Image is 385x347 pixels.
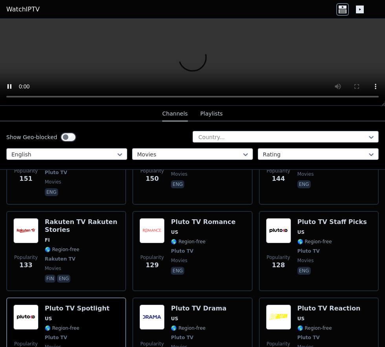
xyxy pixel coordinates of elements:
[267,341,290,347] span: Popularity
[45,305,110,312] h6: Pluto TV Spotlight
[45,179,61,185] span: movies
[6,5,40,14] a: WatchIPTV
[45,169,67,176] span: Pluto TV
[45,275,55,283] p: fin
[171,305,226,312] h6: Pluto TV Drama
[297,334,320,341] span: Pluto TV
[139,305,165,330] img: Pluto TV Drama
[297,171,314,177] span: movies
[297,218,367,226] h6: Pluto TV Staff Picks
[140,254,164,261] span: Popularity
[267,168,290,174] span: Popularity
[297,239,332,245] span: 🌎 Region-free
[297,180,311,188] p: eng
[171,171,187,177] span: movies
[266,218,291,243] img: Pluto TV Staff Picks
[171,334,193,341] span: Pluto TV
[272,261,285,270] span: 128
[171,316,178,322] span: US
[297,229,304,235] span: US
[45,218,119,234] h6: Rakuten TV Rakuten Stories
[171,218,235,226] h6: Pluto TV Romance
[297,325,332,331] span: 🌎 Region-free
[171,267,184,275] p: eng
[140,341,164,347] span: Popularity
[6,133,57,141] label: Show Geo-blocked
[266,305,291,330] img: Pluto TV Reaction
[200,106,223,121] button: Playlists
[45,316,52,322] span: US
[14,168,38,174] span: Popularity
[272,174,285,184] span: 144
[45,237,50,243] span: FI
[57,275,70,283] p: eng
[19,261,32,270] span: 133
[14,254,38,261] span: Popularity
[146,174,159,184] span: 150
[14,341,38,347] span: Popularity
[171,180,184,188] p: eng
[45,246,79,253] span: 🌎 Region-free
[171,257,187,264] span: movies
[171,239,205,245] span: 🌎 Region-free
[297,267,311,275] p: eng
[297,248,320,254] span: Pluto TV
[267,254,290,261] span: Popularity
[162,106,188,121] button: Channels
[171,229,178,235] span: US
[140,168,164,174] span: Popularity
[146,261,159,270] span: 129
[139,218,165,243] img: Pluto TV Romance
[45,256,75,262] span: Rakuten TV
[45,265,61,272] span: movies
[297,316,304,322] span: US
[171,248,193,254] span: Pluto TV
[45,325,79,331] span: 🌎 Region-free
[19,174,32,184] span: 151
[13,305,38,330] img: Pluto TV Spotlight
[45,334,67,341] span: Pluto TV
[45,188,58,196] p: eng
[171,325,205,331] span: 🌎 Region-free
[297,305,361,312] h6: Pluto TV Reaction
[13,218,38,243] img: Rakuten TV Rakuten Stories
[297,257,314,264] span: movies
